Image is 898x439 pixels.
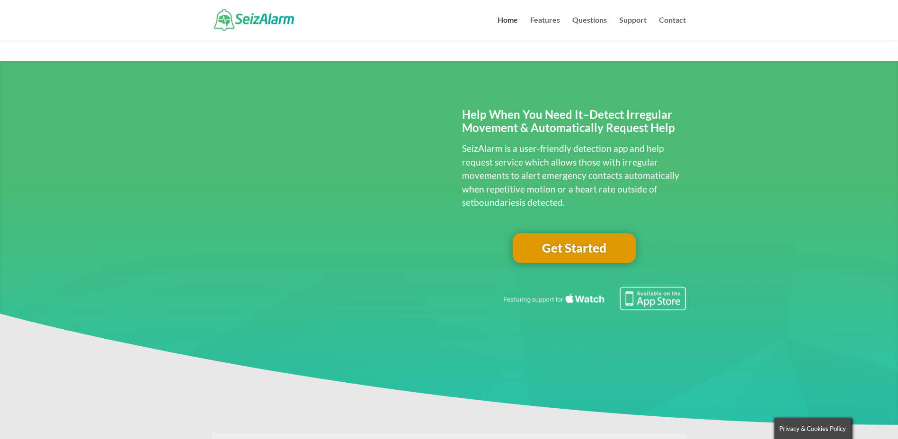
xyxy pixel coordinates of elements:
a: Featuring seizure detection support for the Apple Watch [502,301,686,312]
p: SeizAlarm is a user-friendly detection app and help request service which allows those with irreg... [462,142,686,210]
a: Contact [659,17,686,40]
a: Support [619,17,647,40]
a: Home [498,17,518,40]
iframe: Help widget launcher [814,402,888,429]
a: Get Started [513,233,636,263]
span: Privacy & Cookies Policy [779,425,846,432]
h2: Help When You Need It–Detect Irregular Movement & Automatically Request Help [462,108,686,140]
img: Seizure detection available in the Apple App Store. [502,287,686,310]
img: SeizAlarm [214,9,294,30]
a: Questions [572,17,607,40]
span: boundaries [474,197,519,208]
a: Features [530,17,560,40]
